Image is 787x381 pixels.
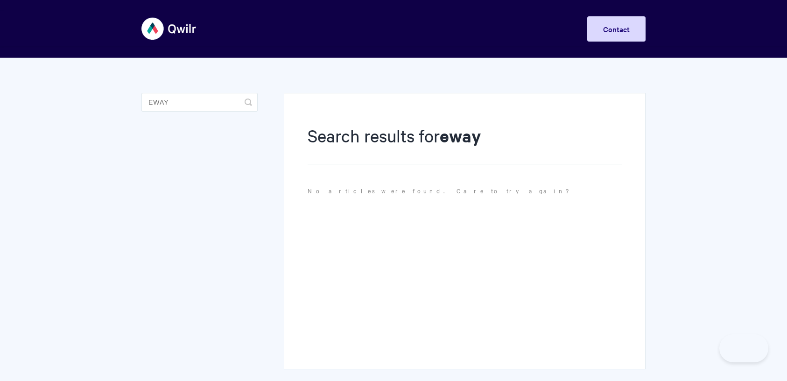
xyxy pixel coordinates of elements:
h1: Search results for [308,124,622,164]
strong: eway [440,124,481,147]
input: Search [141,93,258,112]
iframe: Toggle Customer Support [719,334,768,362]
p: No articles were found. Care to try again? [308,186,622,196]
img: Qwilr Help Center [141,11,197,46]
a: Contact [587,16,646,42]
